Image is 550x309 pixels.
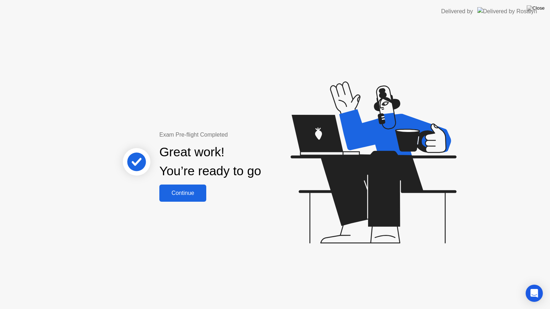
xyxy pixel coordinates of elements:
[159,185,206,202] button: Continue
[159,131,307,139] div: Exam Pre-flight Completed
[159,143,261,181] div: Great work! You’re ready to go
[527,5,545,11] img: Close
[161,190,204,196] div: Continue
[441,7,473,16] div: Delivered by
[526,285,543,302] div: Open Intercom Messenger
[477,7,537,15] img: Delivered by Rosalyn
